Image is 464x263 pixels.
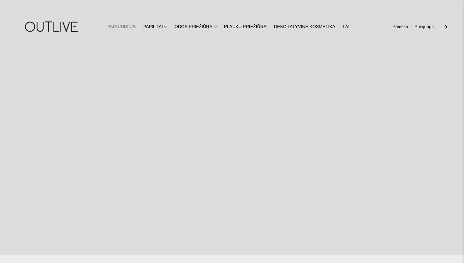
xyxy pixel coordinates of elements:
[107,20,136,34] a: PAGRINDINIS
[143,20,167,34] a: PAPILDAI
[440,20,451,34] a: 0
[224,20,266,34] a: PLAUKŲ PRIEŽIŪRA
[414,20,434,34] a: Prisijungti
[274,20,335,34] a: DEKORATYVINĖ KOSMETIKA
[343,20,377,34] a: LAISVALAIKIUI
[175,20,217,34] a: ODOS PRIEŽIŪRA
[392,20,408,34] a: Paieška
[441,22,450,31] span: 0
[13,16,92,38] img: OUTLIVE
